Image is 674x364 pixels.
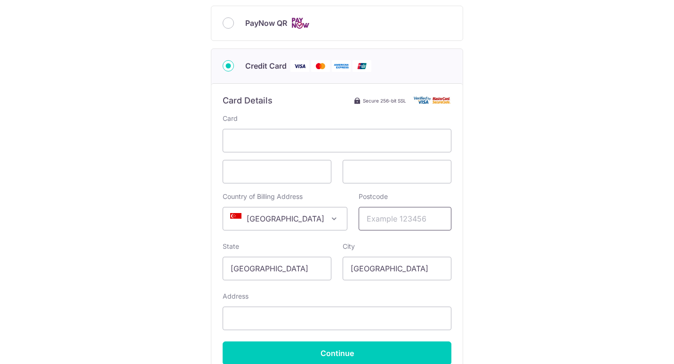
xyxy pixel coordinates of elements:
[223,95,273,106] h6: Card Details
[223,17,451,29] div: PayNow QR Cards logo
[223,60,451,72] div: Credit Card Visa Mastercard American Express Union Pay
[223,242,239,251] label: State
[245,60,287,71] span: Credit Card
[363,97,406,104] span: Secure 256-bit SSL
[359,207,451,230] input: Example 123456
[223,207,347,230] span: Singapore
[291,17,310,29] img: Cards logo
[351,166,443,177] iframe: Secure card security code input frame
[245,17,287,29] span: PayNow QR
[414,96,451,104] img: Card secure
[332,60,351,72] img: American Express
[311,60,330,72] img: Mastercard
[359,192,388,201] label: Postcode
[223,114,238,123] label: Card
[231,135,443,146] iframe: Secure card number input frame
[223,207,347,230] span: Singapore
[223,192,303,201] label: Country of Billing Address
[223,292,249,301] label: Address
[231,166,323,177] iframe: Secure card expiration date input frame
[353,60,371,72] img: Union Pay
[343,242,355,251] label: City
[290,60,309,72] img: Visa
